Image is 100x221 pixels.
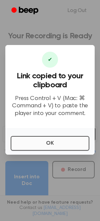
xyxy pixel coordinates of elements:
div: ✔ [42,52,58,68]
a: Log Out [61,3,93,19]
a: Beep [7,4,44,17]
h3: Link copied to your clipboard [11,72,89,90]
button: OK [11,136,89,151]
p: Press Control + V (Mac: ⌘ Command + V) to paste the player into your comment. [11,95,89,118]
